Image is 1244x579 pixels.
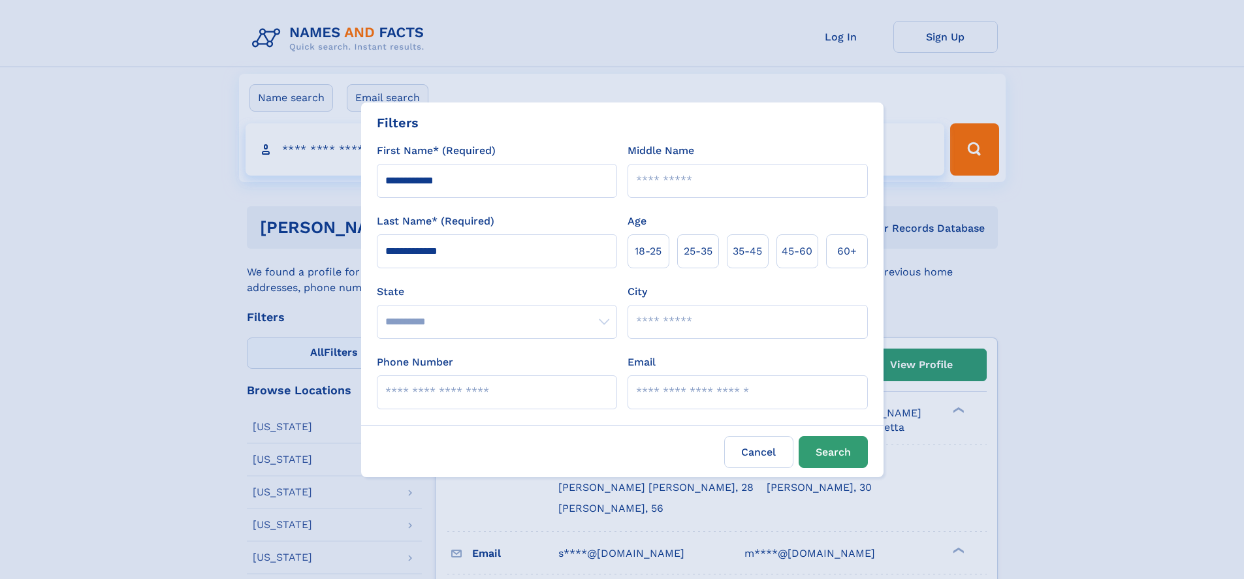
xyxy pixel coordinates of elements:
[377,113,419,133] div: Filters
[684,243,712,259] span: 25‑35
[837,243,857,259] span: 60+
[377,213,494,229] label: Last Name* (Required)
[733,243,762,259] span: 35‑45
[377,284,617,300] label: State
[782,243,812,259] span: 45‑60
[628,143,694,159] label: Middle Name
[377,143,496,159] label: First Name* (Required)
[635,243,662,259] span: 18‑25
[799,436,868,468] button: Search
[628,213,646,229] label: Age
[724,436,793,468] label: Cancel
[628,284,647,300] label: City
[628,354,656,370] label: Email
[377,354,453,370] label: Phone Number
